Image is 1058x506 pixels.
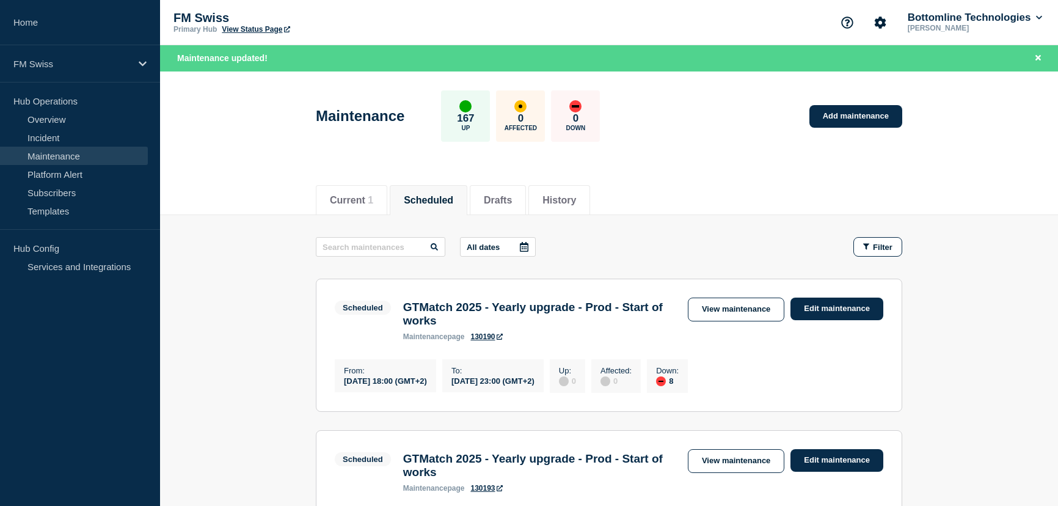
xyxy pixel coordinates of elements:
[403,301,676,328] h3: GTMatch 2025 - Yearly upgrade - Prod - Start of works
[403,332,448,341] span: maintenance
[600,375,632,386] div: 0
[343,303,383,312] div: Scheduled
[600,366,632,375] p: Affected :
[873,243,892,252] span: Filter
[514,100,527,112] div: affected
[656,375,679,386] div: 8
[484,195,512,206] button: Drafts
[13,59,131,69] p: FM Swiss
[459,100,472,112] div: up
[656,376,666,386] div: down
[790,298,883,320] a: Edit maintenance
[344,366,427,375] p: From :
[173,25,217,34] p: Primary Hub
[688,449,784,473] a: View maintenance
[505,125,537,131] p: Affected
[451,366,534,375] p: To :
[403,332,465,341] p: page
[316,237,445,257] input: Search maintenances
[905,24,1032,32] p: [PERSON_NAME]
[177,53,268,63] span: Maintenance updated!
[518,112,524,125] p: 0
[569,100,582,112] div: down
[330,195,373,206] button: Current 1
[222,25,290,34] a: View Status Page
[559,376,569,386] div: disabled
[566,125,586,131] p: Down
[542,195,576,206] button: History
[343,455,383,464] div: Scheduled
[470,484,502,493] a: 130193
[404,195,453,206] button: Scheduled
[173,11,418,25] p: FM Swiss
[368,195,373,205] span: 1
[867,10,893,35] button: Account settings
[451,375,534,386] div: [DATE] 23:00 (GMT+2)
[834,10,860,35] button: Support
[461,125,470,131] p: Up
[559,375,576,386] div: 0
[467,243,500,252] p: All dates
[403,452,676,479] h3: GTMatch 2025 - Yearly upgrade - Prod - Start of works
[688,298,784,321] a: View maintenance
[656,366,679,375] p: Down :
[853,237,902,257] button: Filter
[344,375,427,386] div: [DATE] 18:00 (GMT+2)
[457,112,474,125] p: 167
[600,376,610,386] div: disabled
[809,105,902,128] a: Add maintenance
[403,484,465,493] p: page
[1031,51,1046,65] button: Close banner
[460,237,536,257] button: All dates
[573,112,578,125] p: 0
[403,484,448,493] span: maintenance
[316,108,404,125] h1: Maintenance
[905,12,1045,24] button: Bottomline Technologies
[790,449,883,472] a: Edit maintenance
[470,332,502,341] a: 130190
[559,366,576,375] p: Up :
